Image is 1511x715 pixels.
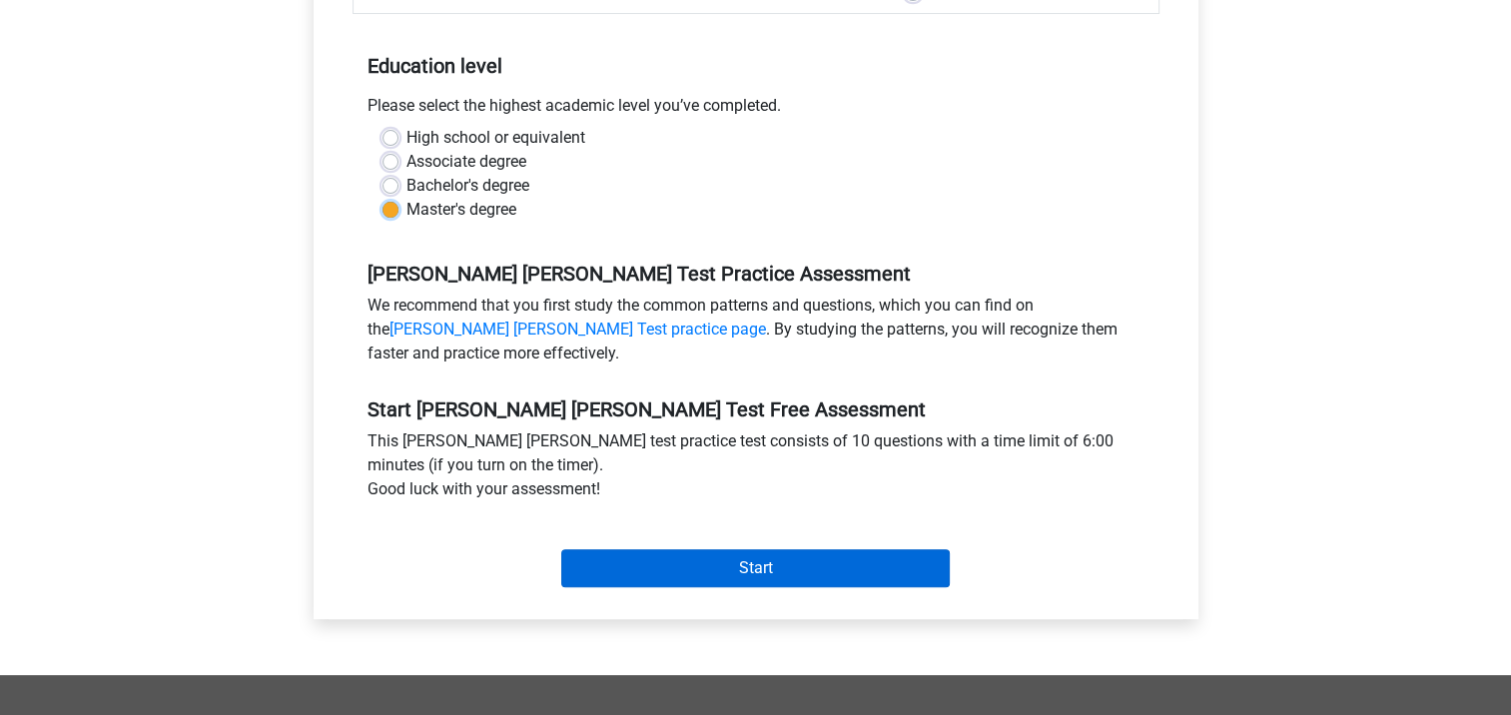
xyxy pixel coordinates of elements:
a: [PERSON_NAME] [PERSON_NAME] Test practice page [389,320,766,339]
label: High school or equivalent [406,126,585,150]
label: Associate degree [406,150,526,174]
input: Start [561,549,950,587]
div: We recommend that you first study the common patterns and questions, which you can find on the . ... [353,294,1159,373]
h5: Start [PERSON_NAME] [PERSON_NAME] Test Free Assessment [368,397,1144,421]
label: Master's degree [406,198,516,222]
h5: Education level [368,46,1144,86]
h5: [PERSON_NAME] [PERSON_NAME] Test Practice Assessment [368,262,1144,286]
div: Please select the highest academic level you’ve completed. [353,94,1159,126]
label: Bachelor's degree [406,174,529,198]
div: This [PERSON_NAME] [PERSON_NAME] test practice test consists of 10 questions with a time limit of... [353,429,1159,509]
